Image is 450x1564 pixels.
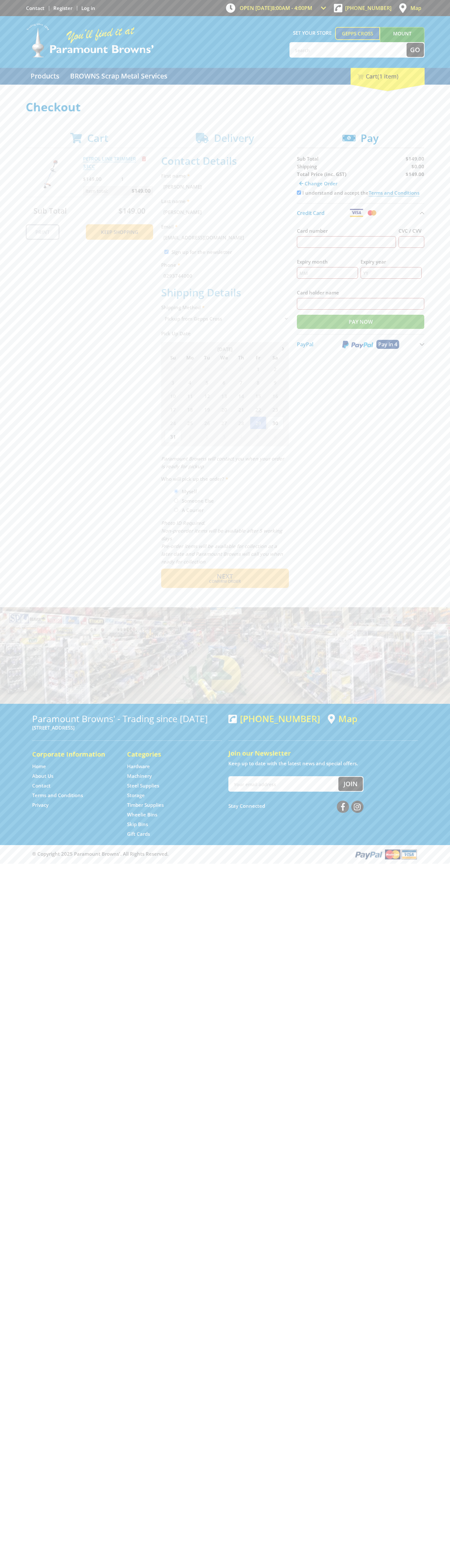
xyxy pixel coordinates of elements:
span: (1 item) [377,72,399,80]
span: Pay in 4 [378,341,397,348]
a: Go to the Steel Supplies page [127,782,159,789]
span: Change Order [305,180,337,187]
label: I understand and accept the [302,190,419,196]
a: Go to the Machinery page [127,773,152,779]
a: Go to the Privacy page [32,802,49,808]
input: Search [290,43,407,57]
input: Pay Now [297,315,425,329]
h5: Categories [127,750,209,759]
a: Go to the Home page [32,763,46,770]
img: Paramount Browns' [26,23,154,58]
span: Pay [361,131,379,145]
span: $149.00 [406,155,424,162]
a: Go to the Gift Cards page [127,831,150,837]
span: PayPal [297,341,313,348]
a: Go to the Contact page [26,5,44,11]
a: Go to the Skip Bins page [127,821,148,828]
input: MM [297,267,358,279]
img: PayPal, Mastercard, Visa accepted [354,848,418,860]
img: Visa [349,209,363,217]
a: Log in [81,5,95,11]
label: CVC / CVV [399,227,424,235]
div: ® Copyright 2025 Paramount Browns'. All Rights Reserved. [26,848,425,860]
a: Go to the Wheelie Bins page [127,811,157,818]
img: Mastercard [366,209,378,217]
span: Shipping [297,163,317,170]
input: Your email address [229,777,338,791]
span: OPEN [DATE] [240,5,312,12]
a: Change Order [297,178,340,189]
input: YY [361,267,422,279]
div: Cart [351,68,425,85]
span: $0.00 [411,163,424,170]
span: Credit Card [297,209,325,217]
div: [PHONE_NUMBER] [228,713,320,724]
button: PayPal Pay in 4 [297,334,425,354]
img: PayPal [342,340,373,349]
div: Stay Connected [228,798,363,814]
button: Go [407,43,424,57]
a: Terms and Conditions [369,190,419,196]
p: [STREET_ADDRESS] [32,724,222,731]
button: Join [338,777,363,791]
a: Gepps Cross [335,27,380,40]
button: Credit Card [297,203,425,222]
strong: Total Price (inc. GST) [297,171,346,177]
input: Please accept the terms and conditions. [297,191,301,195]
a: Go to the BROWNS Scrap Metal Services page [65,68,172,85]
h5: Corporate Information [32,750,114,759]
label: Expiry year [361,258,422,265]
span: 8:00am - 4:00pm [272,5,312,12]
a: Go to the Terms and Conditions page [32,792,83,799]
a: Go to the Products page [26,68,64,85]
h3: Paramount Browns' - Trading since [DATE] [32,713,222,724]
a: Go to the Storage page [127,792,145,799]
label: Card holder name [297,289,425,296]
h1: Checkout [26,101,425,114]
a: View a map of Gepps Cross location [328,713,357,724]
h5: Join our Newsletter [228,749,418,758]
a: Go to the Timber Supplies page [127,802,164,808]
a: Mount [PERSON_NAME] [380,27,425,51]
a: Go to the About Us page [32,773,53,779]
a: Go to the registration page [53,5,72,11]
strong: $149.00 [406,171,424,177]
span: Sub Total [297,155,318,162]
span: Set your store [289,27,335,39]
label: Card number [297,227,396,235]
a: Go to the Hardware page [127,763,150,770]
a: Go to the Contact page [32,782,51,789]
label: Expiry month [297,258,358,265]
p: Keep up to date with the latest news and special offers. [228,759,418,767]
